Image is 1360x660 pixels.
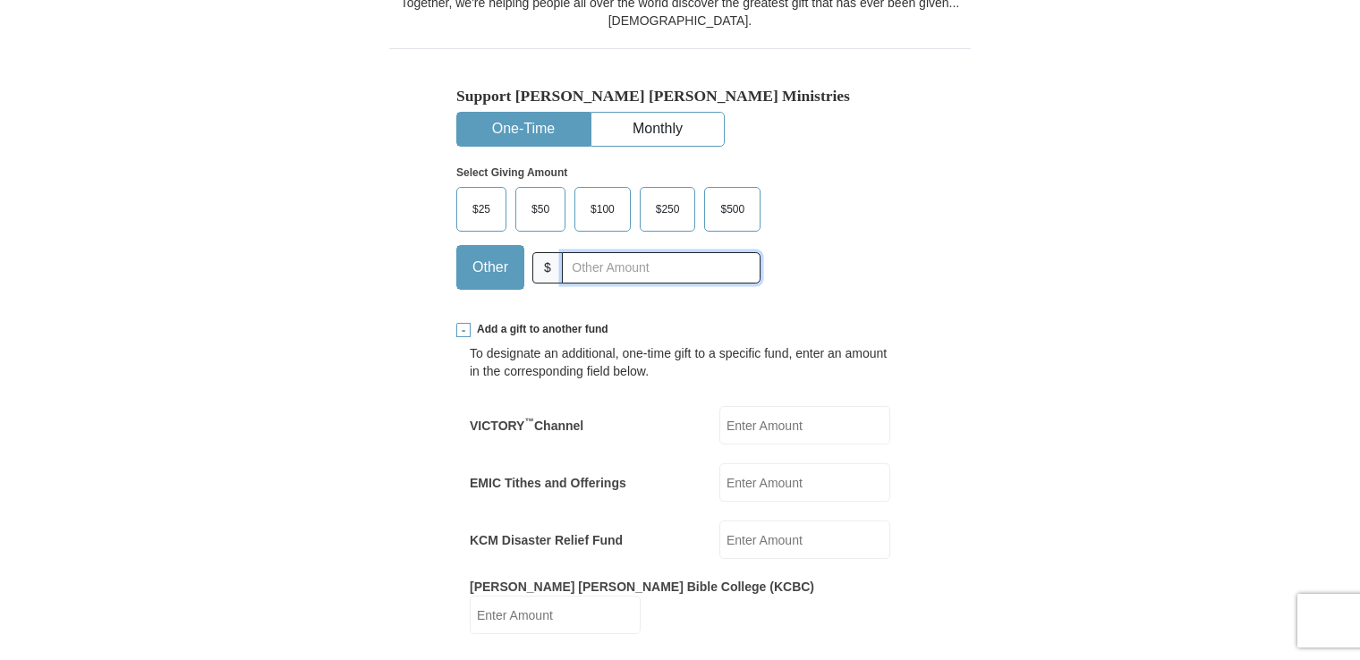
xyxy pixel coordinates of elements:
[532,252,563,283] span: $
[470,596,641,634] input: Enter Amount
[591,113,724,146] button: Monthly
[456,166,567,179] strong: Select Giving Amount
[471,322,608,337] span: Add a gift to another fund
[470,474,626,492] label: EMIC Tithes and Offerings
[647,196,689,223] span: $250
[457,113,590,146] button: One-Time
[523,196,558,223] span: $50
[524,416,534,427] sup: ™
[470,578,814,596] label: [PERSON_NAME] [PERSON_NAME] Bible College (KCBC)
[470,531,623,549] label: KCM Disaster Relief Fund
[463,254,517,281] span: Other
[719,463,890,502] input: Enter Amount
[719,406,890,444] input: Enter Amount
[470,344,890,380] div: To designate an additional, one-time gift to a specific fund, enter an amount in the correspondin...
[719,520,890,559] input: Enter Amount
[470,417,583,435] label: VICTORY Channel
[463,196,499,223] span: $25
[711,196,753,223] span: $500
[562,252,761,283] input: Other Amount
[456,87,904,106] h5: Support [PERSON_NAME] [PERSON_NAME] Ministries
[582,196,624,223] span: $100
